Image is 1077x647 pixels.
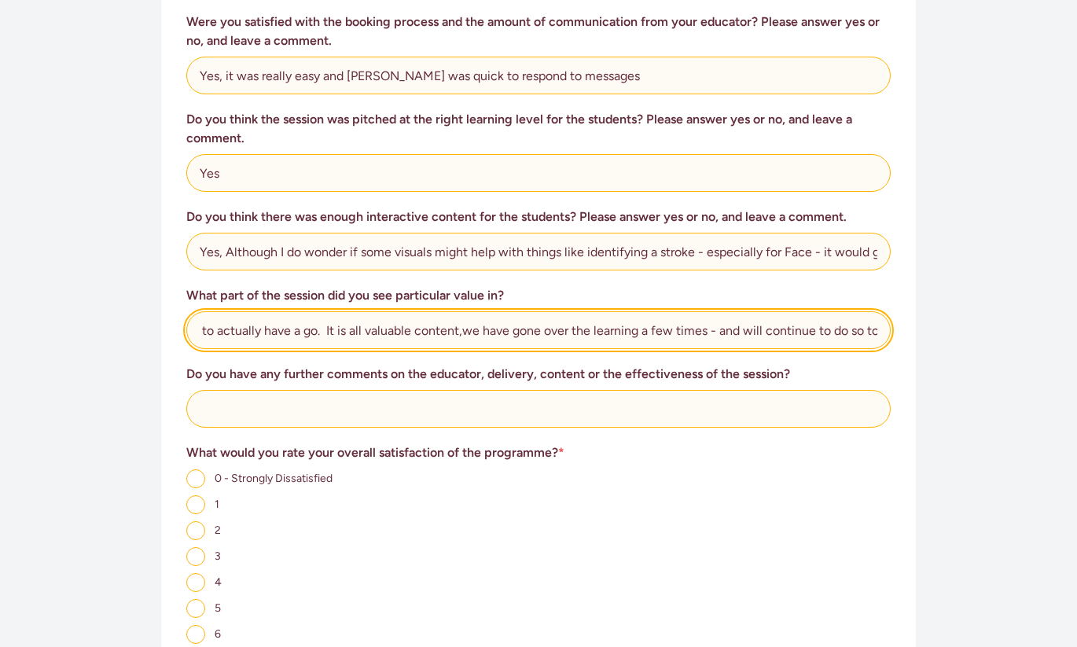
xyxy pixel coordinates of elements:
[186,208,891,226] h3: Do you think there was enough interactive content for the students? Please answer yes or no, and ...
[186,521,205,540] input: 2
[186,547,205,566] input: 3
[186,443,891,462] h3: What would you rate your overall satisfaction of the programme?
[186,573,205,592] input: 4
[215,498,219,511] span: 1
[186,625,205,644] input: 6
[186,110,891,148] h3: Do you think the session was pitched at the right learning level for the students? Please answer ...
[215,550,221,563] span: 3
[186,13,891,50] h3: Were you satisfied with the booking process and the amount of communication from your educator? P...
[186,365,891,384] h3: Do you have any further comments on the educator, delivery, content or the effectiveness of the s...
[215,601,221,615] span: 5
[186,599,205,618] input: 5
[186,286,891,305] h3: What part of the session did you see particular value in?
[215,524,221,537] span: 2
[215,575,222,589] span: 4
[215,472,333,485] span: 0 - Strongly Dissatisfied
[186,495,205,514] input: 1
[215,627,221,641] span: 6
[186,469,205,488] input: 0 - Strongly Dissatisfied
